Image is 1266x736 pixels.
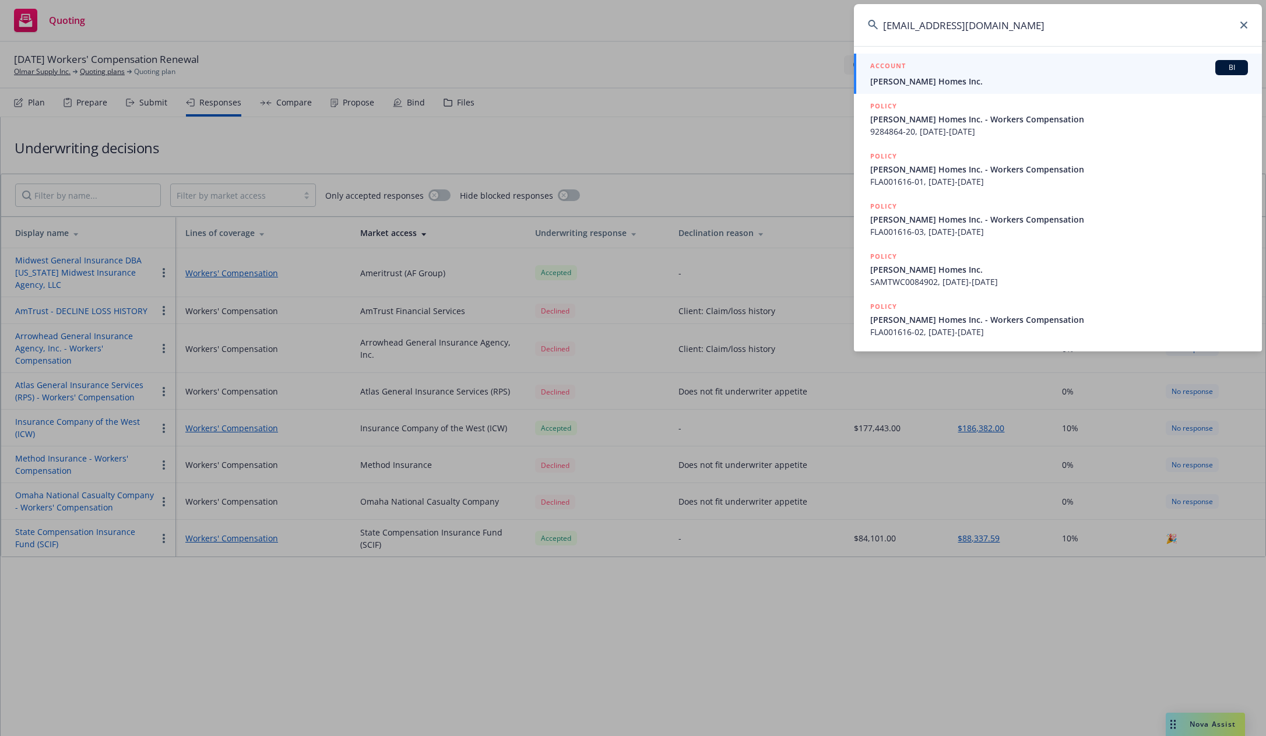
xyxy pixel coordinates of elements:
[870,263,1248,276] span: [PERSON_NAME] Homes Inc.
[854,94,1262,144] a: POLICY[PERSON_NAME] Homes Inc. - Workers Compensation9284864-20, [DATE]-[DATE]
[870,100,897,112] h5: POLICY
[854,54,1262,94] a: ACCOUNTBI[PERSON_NAME] Homes Inc.
[870,125,1248,138] span: 9284864-20, [DATE]-[DATE]
[870,251,897,262] h5: POLICY
[870,326,1248,338] span: FLA001616-02, [DATE]-[DATE]
[870,200,897,212] h5: POLICY
[854,244,1262,294] a: POLICY[PERSON_NAME] Homes Inc.SAMTWC0084902, [DATE]-[DATE]
[870,75,1248,87] span: [PERSON_NAME] Homes Inc.
[870,301,897,312] h5: POLICY
[854,144,1262,194] a: POLICY[PERSON_NAME] Homes Inc. - Workers CompensationFLA001616-01, [DATE]-[DATE]
[870,213,1248,226] span: [PERSON_NAME] Homes Inc. - Workers Compensation
[870,60,906,74] h5: ACCOUNT
[854,194,1262,244] a: POLICY[PERSON_NAME] Homes Inc. - Workers CompensationFLA001616-03, [DATE]-[DATE]
[870,175,1248,188] span: FLA001616-01, [DATE]-[DATE]
[854,4,1262,46] input: Search...
[854,294,1262,344] a: POLICY[PERSON_NAME] Homes Inc. - Workers CompensationFLA001616-02, [DATE]-[DATE]
[870,150,897,162] h5: POLICY
[870,113,1248,125] span: [PERSON_NAME] Homes Inc. - Workers Compensation
[870,276,1248,288] span: SAMTWC0084902, [DATE]-[DATE]
[870,314,1248,326] span: [PERSON_NAME] Homes Inc. - Workers Compensation
[870,163,1248,175] span: [PERSON_NAME] Homes Inc. - Workers Compensation
[1220,62,1243,73] span: BI
[870,226,1248,238] span: FLA001616-03, [DATE]-[DATE]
